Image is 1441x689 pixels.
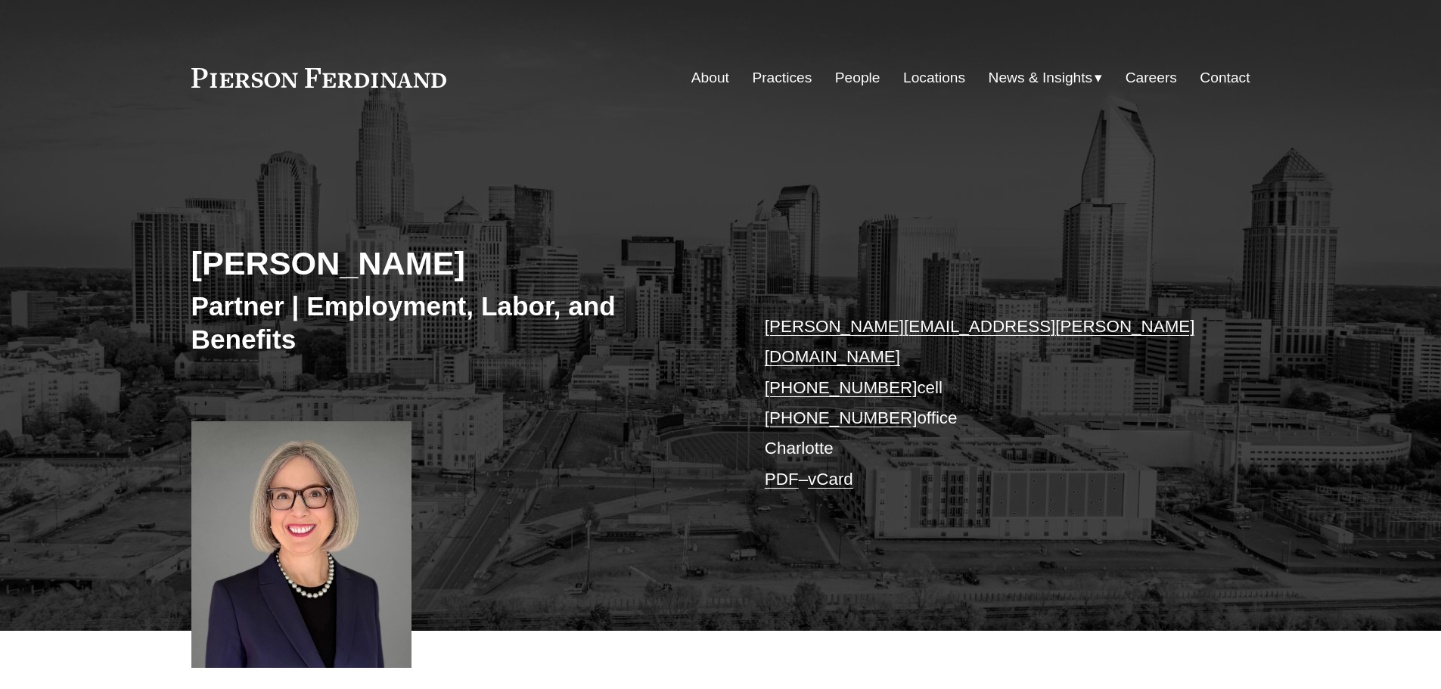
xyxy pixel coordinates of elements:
[765,312,1206,495] p: cell office Charlotte –
[989,65,1093,92] span: News & Insights
[191,290,721,355] h3: Partner | Employment, Labor, and Benefits
[691,64,729,92] a: About
[765,408,918,427] a: [PHONE_NUMBER]
[1126,64,1177,92] a: Careers
[765,470,799,489] a: PDF
[1200,64,1250,92] a: Contact
[835,64,880,92] a: People
[765,378,918,397] a: [PHONE_NUMBER]
[808,470,853,489] a: vCard
[765,317,1195,366] a: [PERSON_NAME][EMAIL_ADDRESS][PERSON_NAME][DOMAIN_NAME]
[752,64,812,92] a: Practices
[903,64,965,92] a: Locations
[989,64,1103,92] a: folder dropdown
[191,244,721,283] h2: [PERSON_NAME]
